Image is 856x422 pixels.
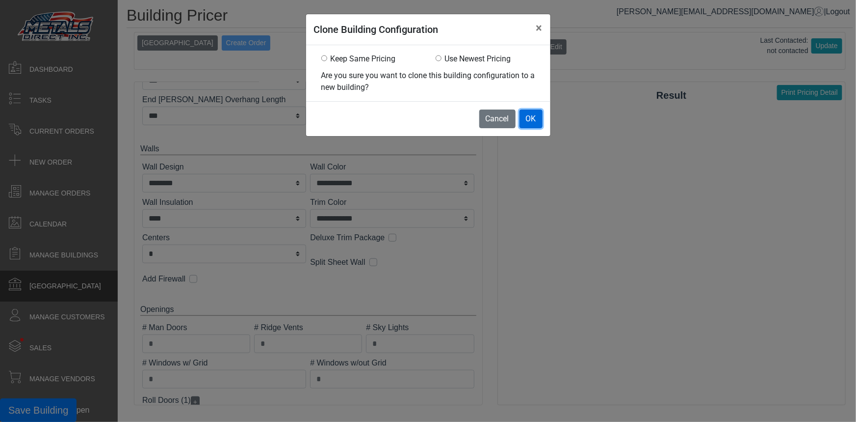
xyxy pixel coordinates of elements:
div: Are you sure you want to clone this building configuration to a new building? [321,70,535,93]
button: OK [519,110,543,128]
label: Keep Same Pricing [330,53,395,65]
button: Cancel [479,110,516,128]
h5: Clone Building Configuration [314,22,439,37]
button: Close [528,14,550,42]
label: Use Newest Pricing [444,53,511,65]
